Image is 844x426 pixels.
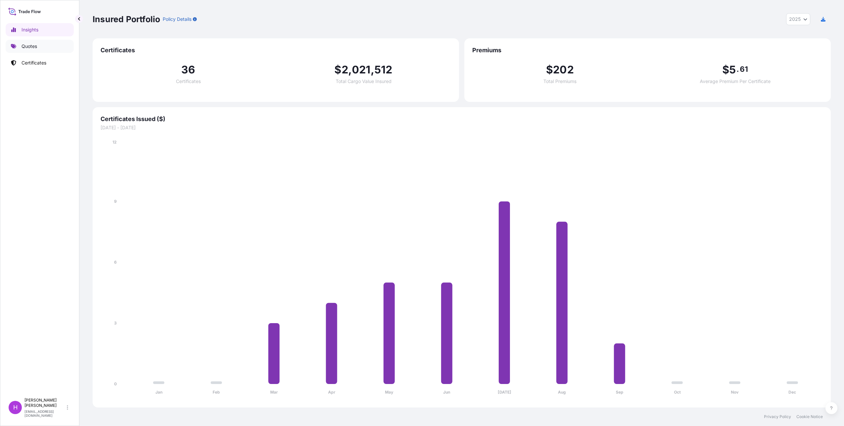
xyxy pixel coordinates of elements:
[674,390,681,395] tspan: Oct
[328,390,335,395] tspan: Apr
[385,390,394,395] tspan: May
[722,64,729,75] span: $
[558,390,566,395] tspan: Aug
[342,64,348,75] span: 2
[789,16,801,22] span: 2025
[21,26,38,33] p: Insights
[13,404,18,411] span: H
[796,414,823,419] a: Cookie Notice
[163,16,191,22] p: Policy Details
[371,64,374,75] span: ,
[21,60,46,66] p: Certificates
[114,381,117,386] tspan: 0
[764,414,791,419] a: Privacy Policy
[101,115,823,123] span: Certificates Issued ($)
[155,390,162,395] tspan: Jan
[114,320,117,325] tspan: 3
[112,140,117,145] tspan: 12
[700,79,771,84] span: Average Premium Per Certificate
[21,43,37,50] p: Quotes
[213,390,220,395] tspan: Feb
[270,390,278,395] tspan: Mar
[6,23,74,36] a: Insights
[176,79,201,84] span: Certificates
[472,46,823,54] span: Premiums
[443,390,450,395] tspan: Jun
[729,64,736,75] span: 5
[101,124,823,131] span: [DATE] - [DATE]
[352,64,371,75] span: 021
[553,64,574,75] span: 202
[731,390,739,395] tspan: Nov
[374,64,393,75] span: 512
[114,199,117,204] tspan: 9
[181,64,195,75] span: 36
[336,79,392,84] span: Total Cargo Value Insured
[6,56,74,69] a: Certificates
[101,46,451,54] span: Certificates
[786,13,810,25] button: Year Selector
[616,390,623,395] tspan: Sep
[788,390,796,395] tspan: Dec
[24,398,65,408] p: [PERSON_NAME] [PERSON_NAME]
[543,79,576,84] span: Total Premiums
[546,64,553,75] span: $
[498,390,511,395] tspan: [DATE]
[334,64,341,75] span: $
[6,40,74,53] a: Quotes
[348,64,352,75] span: ,
[24,409,65,417] p: [EMAIL_ADDRESS][DOMAIN_NAME]
[737,66,739,72] span: .
[114,260,117,265] tspan: 6
[93,14,160,24] p: Insured Portfolio
[740,66,748,72] span: 61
